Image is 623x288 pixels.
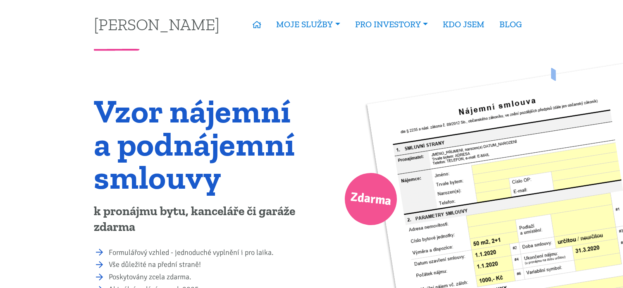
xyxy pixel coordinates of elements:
li: Vše důležité na přední straně! [109,259,306,271]
p: k pronájmu bytu, kanceláře či garáže zdarma [94,204,306,235]
li: Formulářový vzhled - jednoduché vyplnění i pro laika. [109,247,306,259]
a: MOJE SLUŽBY [269,15,347,34]
a: PRO INVESTORY [348,15,435,34]
a: KDO JSEM [435,15,492,34]
li: Poskytovány zcela zdarma. [109,271,306,283]
a: BLOG [492,15,529,34]
span: Zdarma [349,186,392,212]
a: [PERSON_NAME] [94,16,220,32]
h1: Vzor nájemní a podnájemní smlouvy [94,94,306,194]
